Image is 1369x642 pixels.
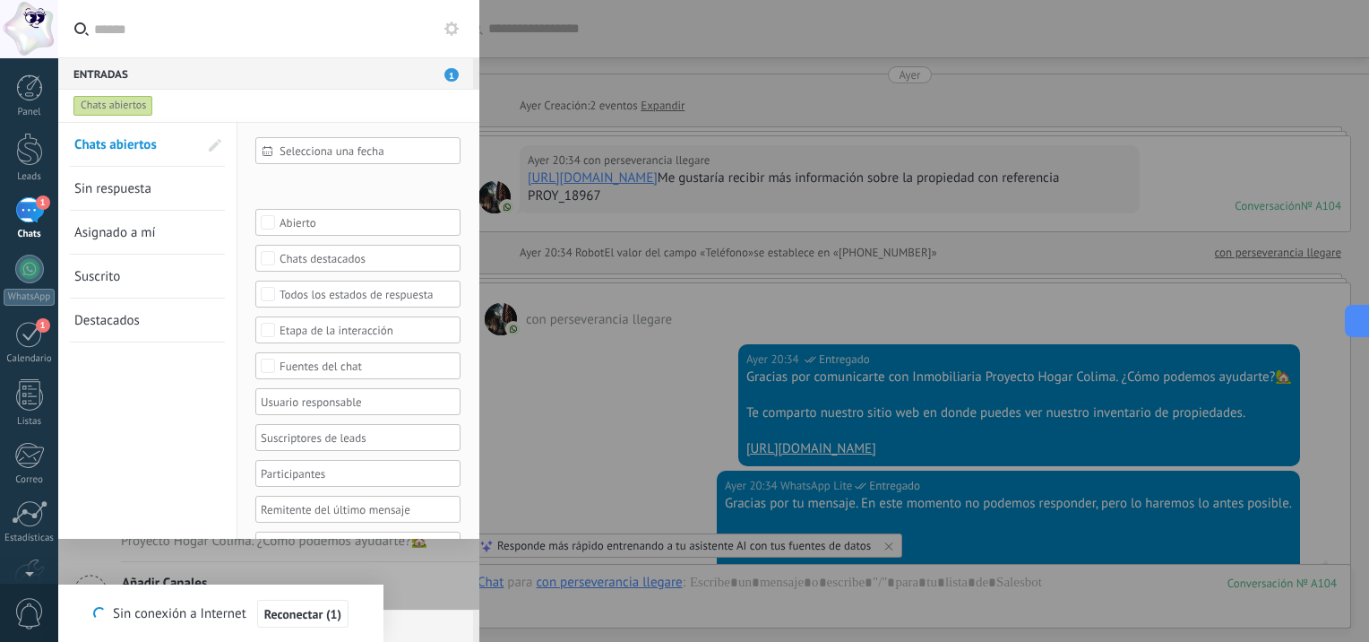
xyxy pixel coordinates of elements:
[74,299,198,342] a: Destacados
[257,600,349,629] button: Reconectar (1)
[93,599,349,629] div: Sin conexión a Internet
[4,229,56,240] div: Chats
[70,167,225,211] li: Sin respuesta
[70,255,225,299] li: Suscrito
[4,289,55,306] div: WhatsApp
[280,252,437,265] div: Chats destacados
[58,57,473,90] div: Entradas
[36,195,50,210] span: 1
[264,608,341,620] span: Reconectar (1)
[70,211,225,255] li: Asignado a mí
[74,180,151,197] span: Sin respuesta
[74,224,156,241] span: Asignado a mí
[4,416,56,428] div: Listas
[4,171,56,183] div: Leads
[4,353,56,365] div: Calendario
[74,167,198,210] a: Sin respuesta
[280,216,437,230] div: Abierto
[70,299,225,343] li: Destacados
[74,123,198,166] a: Chats abiertos
[36,318,50,333] span: 1
[444,68,459,82] span: 1
[73,95,153,117] div: Chats abiertos
[74,136,157,153] span: Chats abiertos
[74,211,198,254] a: Asignado a mí
[280,360,437,373] div: Fuentes del chat
[74,268,120,285] span: Suscrito
[74,255,198,298] a: Suscrito
[280,324,437,337] div: Etapa de la interacción
[4,533,56,544] div: Estadísticas
[280,288,437,301] div: Todos los estados de respuesta
[280,144,451,158] span: Selecciona una fecha
[70,123,225,167] li: Chats abiertos
[4,474,56,486] div: Correo
[4,107,56,118] div: Panel
[74,312,140,329] span: Destacados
